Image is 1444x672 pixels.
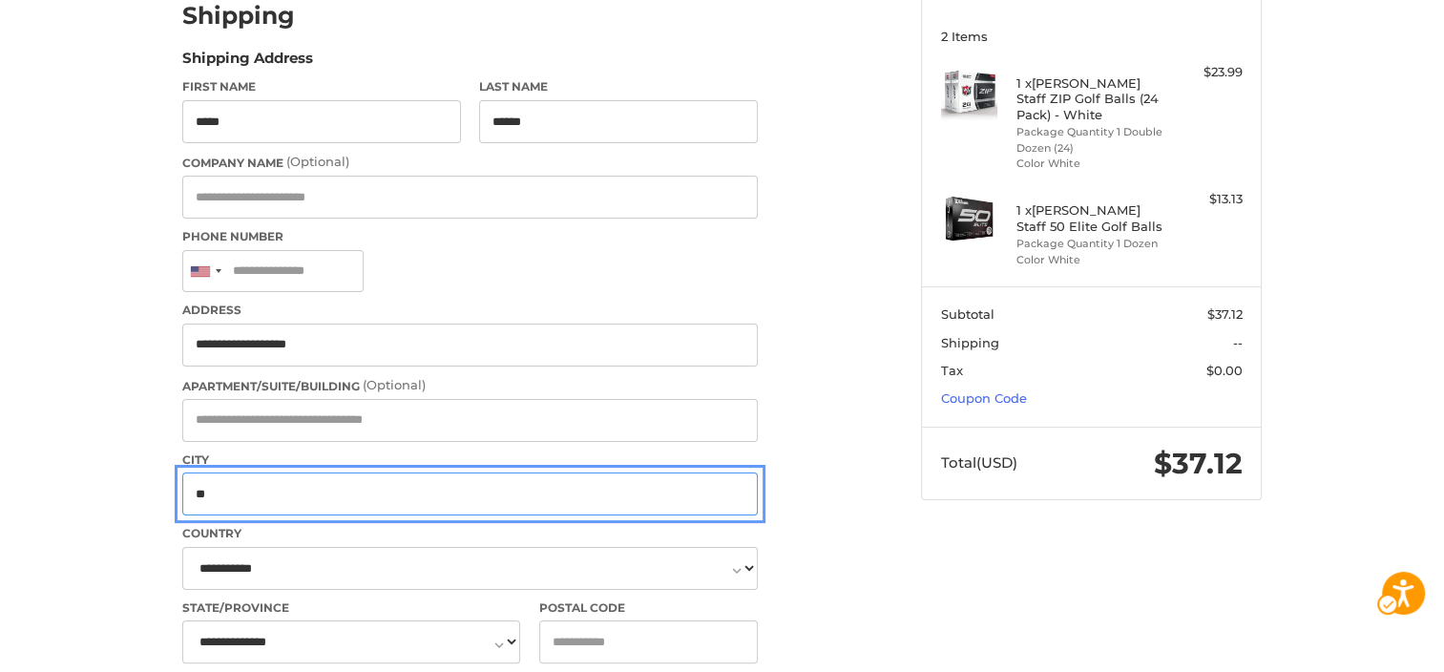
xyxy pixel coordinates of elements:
[286,154,349,169] small: (Optional)
[182,48,313,78] legend: Shipping Address
[363,377,426,392] small: (Optional)
[182,228,758,245] label: Phone Number
[1167,63,1243,82] div: $23.99
[1287,620,1444,672] iframe: Google Iframe | Google Customer Reviews | Google Customer Reviews
[182,620,520,663] select: State/Province
[1016,252,1162,268] li: Color White
[182,472,758,515] input: City
[182,525,758,542] label: Country
[941,335,999,350] span: Shipping
[182,451,758,469] label: City
[1207,306,1243,322] span: $37.12
[182,1,295,31] h2: Shipping
[941,306,994,322] span: Subtotal
[1167,190,1243,209] div: $13.13
[182,376,758,395] label: Apartment/Suite/Building
[1016,156,1162,172] li: Color White
[941,29,1243,44] h3: 2 Items
[1016,202,1162,234] h4: 1 x [PERSON_NAME] Staff 50 Elite Golf Balls
[182,302,758,319] label: Address
[539,620,759,663] input: Postal Code
[1154,446,1243,481] span: $37.12
[1016,236,1162,252] li: Package Quantity 1 Dozen
[182,599,520,617] label: State/Province
[941,363,963,378] span: Tax
[941,453,1017,472] span: Total (USD)
[941,390,1027,406] a: Coupon Code
[182,250,364,293] input: Phone Number. +1 201-555-0123
[182,176,758,219] input: Company Name (Optional)
[1233,335,1243,350] span: --
[182,324,758,367] input: Address
[182,547,758,590] select: Country
[182,153,758,172] label: Company Name
[1016,75,1162,122] h4: 1 x [PERSON_NAME] Staff ZIP Golf Balls (24 Pack) - White
[1206,363,1243,378] span: $0.00
[479,78,758,95] label: Last Name
[182,100,461,143] input: First Name
[182,78,461,95] label: First Name
[539,599,759,617] label: Postal Code
[182,399,758,442] input: Apartment/Suite/Building (Optional)
[183,251,227,292] div: United States: +1
[1016,124,1162,156] li: Package Quantity 1 Double Dozen (24)
[479,100,758,143] input: Last Name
